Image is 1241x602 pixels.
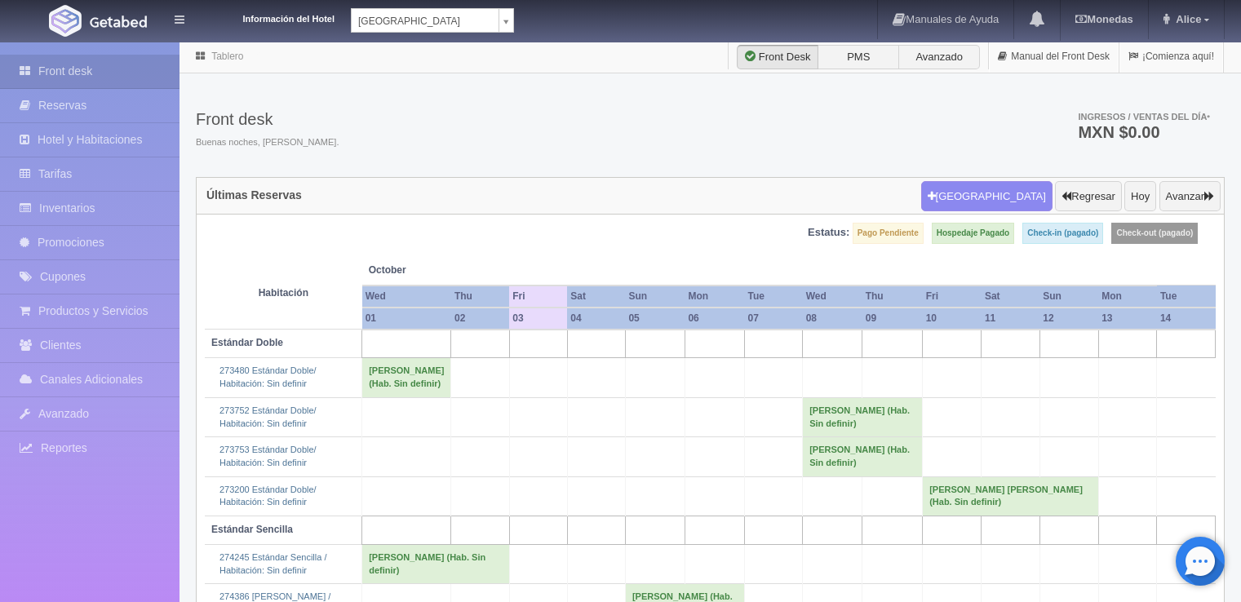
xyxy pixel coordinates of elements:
span: Ingresos / Ventas del día [1078,112,1210,122]
button: [GEOGRAPHIC_DATA] [921,181,1053,212]
th: 04 [567,308,625,330]
th: 14 [1157,308,1216,330]
label: Hospedaje Pagado [932,223,1014,244]
td: [PERSON_NAME] (Hab. Sin definir) [362,545,510,584]
label: Pago Pendiente [853,223,924,244]
a: 273752 Estándar Doble/Habitación: Sin definir [219,405,317,428]
dt: Información del Hotel [204,8,335,26]
th: Fri [509,286,567,308]
img: Getabed [49,5,82,37]
h3: MXN $0.00 [1078,124,1210,140]
span: [GEOGRAPHIC_DATA] [358,9,492,33]
th: 03 [509,308,567,330]
label: Estatus: [808,225,849,241]
button: Regresar [1055,181,1121,212]
th: Mon [1098,286,1157,308]
td: [PERSON_NAME] [PERSON_NAME] (Hab. Sin definir) [923,476,1098,516]
a: 274245 Estándar Sencilla /Habitación: Sin definir [219,552,326,575]
th: Fri [923,286,982,308]
label: Front Desk [737,45,818,69]
th: 09 [862,308,923,330]
button: Hoy [1124,181,1156,212]
th: Thu [451,286,509,308]
h3: Front desk [196,110,339,128]
th: 02 [451,308,509,330]
td: [PERSON_NAME] (Hab. Sin definir) [803,437,923,476]
th: Sun [1039,286,1098,308]
label: Avanzado [898,45,980,69]
th: 08 [803,308,862,330]
td: [PERSON_NAME] (Hab. Sin definir) [803,397,923,436]
th: Tue [744,286,802,308]
b: Estándar Doble [211,337,283,348]
th: Sat [567,286,625,308]
th: Tue [1157,286,1216,308]
th: 06 [685,308,744,330]
span: Alice [1172,13,1201,25]
h4: Últimas Reservas [206,189,302,201]
b: Estándar Sencilla [211,524,293,535]
th: 07 [744,308,802,330]
th: Wed [803,286,862,308]
strong: Habitación [259,287,308,299]
th: 12 [1039,308,1098,330]
a: ¡Comienza aquí! [1119,41,1223,73]
span: Buenas noches, [PERSON_NAME]. [196,136,339,149]
th: 13 [1098,308,1157,330]
a: 273200 Estándar Doble/Habitación: Sin definir [219,485,317,507]
th: Wed [362,286,451,308]
th: Sat [982,286,1039,308]
button: Avanzar [1159,181,1221,212]
a: 273753 Estándar Doble/Habitación: Sin definir [219,445,317,467]
a: [GEOGRAPHIC_DATA] [351,8,514,33]
th: 11 [982,308,1039,330]
label: Check-out (pagado) [1111,223,1198,244]
th: Thu [862,286,923,308]
label: PMS [818,45,899,69]
th: Mon [685,286,744,308]
img: Getabed [90,15,147,28]
b: Monedas [1075,13,1132,25]
span: October [369,263,503,277]
label: Check-in (pagado) [1022,223,1103,244]
th: Sun [625,286,685,308]
th: 05 [625,308,685,330]
a: Tablero [211,51,243,62]
a: Manual del Front Desk [989,41,1119,73]
th: 01 [362,308,451,330]
a: 273480 Estándar Doble/Habitación: Sin definir [219,365,317,388]
th: 10 [923,308,982,330]
td: [PERSON_NAME] (Hab. Sin definir) [362,358,451,397]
